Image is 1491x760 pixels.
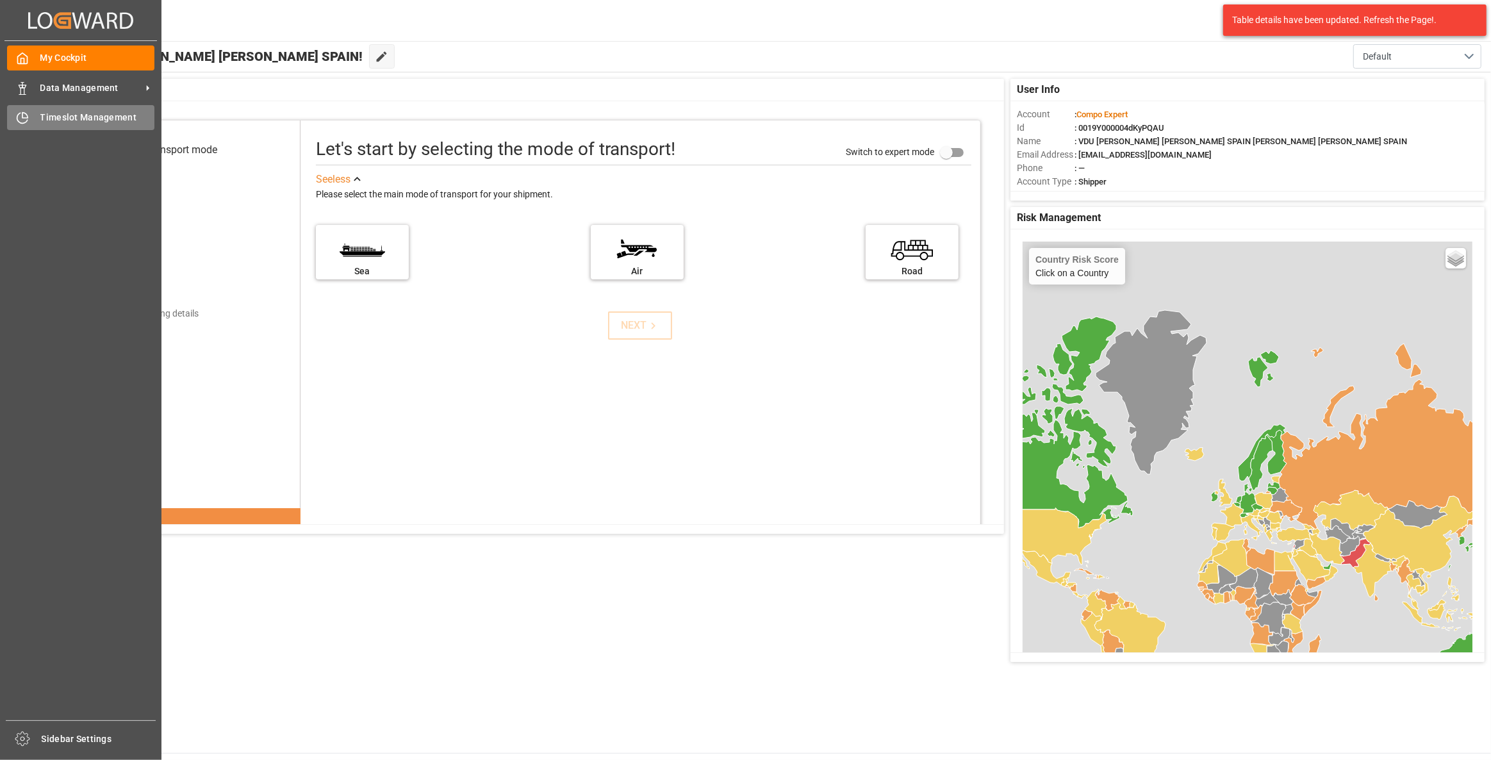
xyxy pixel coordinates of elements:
span: Email Address [1017,148,1075,161]
span: My Cockpit [40,51,155,65]
span: : [EMAIL_ADDRESS][DOMAIN_NAME] [1075,150,1212,160]
div: Select transport mode [118,142,217,158]
div: See less [316,172,350,187]
span: Phone [1017,161,1075,175]
span: : VDU [PERSON_NAME] [PERSON_NAME] SPAIN [PERSON_NAME] [PERSON_NAME] SPAIN [1075,136,1407,146]
div: Click on a Country [1035,254,1119,278]
span: Data Management [40,81,142,95]
span: Default [1363,50,1392,63]
span: : 0019Y000004dKyPQAU [1075,123,1164,133]
a: Layers [1446,248,1466,268]
span: Switch to expert mode [846,147,934,157]
div: Sea [322,265,402,278]
a: Timeslot Management [7,105,154,130]
div: Road [872,265,952,278]
span: Risk Management [1017,210,1101,226]
div: Please select the main mode of transport for your shipment. [316,187,971,202]
button: NEXT [608,311,672,340]
span: : — [1075,163,1085,173]
span: Hello VDU [PERSON_NAME] [PERSON_NAME] SPAIN! [53,44,363,69]
span: User Info [1017,82,1060,97]
span: : [1075,110,1128,119]
span: Id [1017,121,1075,135]
span: Compo Expert [1076,110,1128,119]
span: Sidebar Settings [42,732,156,746]
span: Account [1017,108,1075,121]
span: Timeslot Management [40,111,155,124]
a: My Cockpit [7,45,154,70]
span: Account Type [1017,175,1075,188]
div: Air [597,265,677,278]
div: Table details have been updated. Refresh the Page!. [1232,13,1468,27]
h4: Country Risk Score [1035,254,1119,265]
div: Let's start by selecting the mode of transport! [316,136,675,163]
div: NEXT [621,318,660,333]
button: open menu [1353,44,1481,69]
span: : Shipper [1075,177,1107,186]
span: Name [1017,135,1075,148]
